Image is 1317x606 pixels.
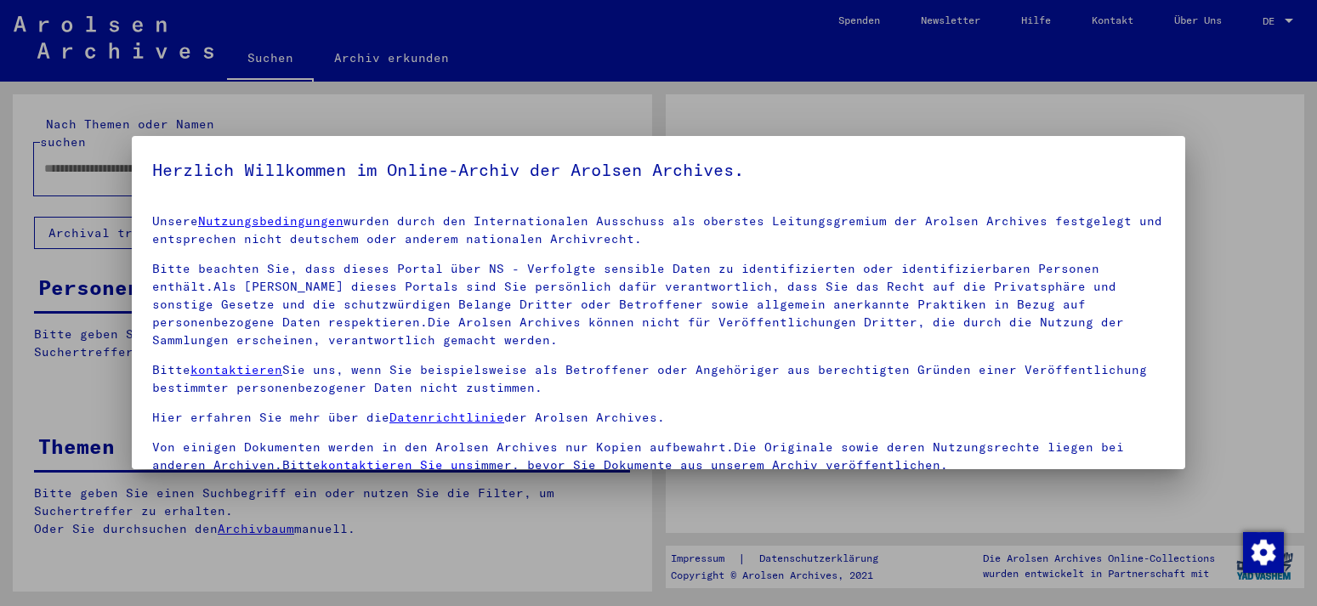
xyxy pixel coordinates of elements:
h5: Herzlich Willkommen im Online-Archiv der Arolsen Archives. [152,156,1165,184]
div: Zustimmung ändern [1242,531,1283,572]
p: Bitte Sie uns, wenn Sie beispielsweise als Betroffener oder Angehöriger aus berechtigten Gründen ... [152,361,1165,397]
p: Bitte beachten Sie, dass dieses Portal über NS - Verfolgte sensible Daten zu identifizierten oder... [152,260,1165,349]
img: Zustimmung ändern [1243,532,1284,573]
p: Hier erfahren Sie mehr über die der Arolsen Archives. [152,409,1165,427]
p: Von einigen Dokumenten werden in den Arolsen Archives nur Kopien aufbewahrt.Die Originale sowie d... [152,439,1165,474]
a: Nutzungsbedingungen [198,213,343,229]
a: Datenrichtlinie [389,410,504,425]
a: kontaktieren [190,362,282,377]
a: kontaktieren Sie uns [321,457,474,473]
p: Unsere wurden durch den Internationalen Ausschuss als oberstes Leitungsgremium der Arolsen Archiv... [152,212,1165,248]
